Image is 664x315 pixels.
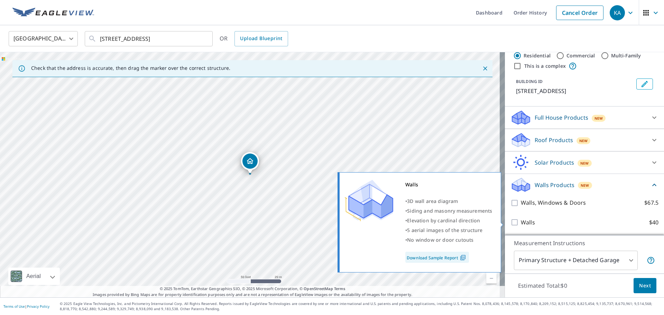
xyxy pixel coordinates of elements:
span: 3D wall area diagram [407,198,458,204]
span: 5 aerial images of the structure [407,227,482,233]
p: © 2025 Eagle View Technologies, Inc. and Pictometry International Corp. All Rights Reserved. Repo... [60,301,661,312]
p: [STREET_ADDRESS] [516,87,634,95]
div: Walls [405,180,492,189]
span: New [579,138,588,143]
span: Next [639,281,651,290]
img: Pdf Icon [458,254,468,261]
a: Download Sample Report [405,252,469,263]
div: KA [610,5,625,20]
a: Upload Blueprint [234,31,288,46]
div: • [405,225,492,235]
span: Your report will include the primary structure and a detached garage if one exists. [647,256,655,265]
div: Aerial [24,268,43,285]
input: Search by address or latitude-longitude [100,29,199,48]
p: $40 [649,218,658,227]
p: Walls, Windows & Doors [521,198,586,207]
p: Solar Products [535,158,574,167]
p: Walls Products [535,181,574,189]
div: • [405,196,492,206]
span: New [581,183,589,188]
div: OR [220,31,288,46]
div: Primary Structure + Detached Garage [514,251,638,270]
p: Measurement Instructions [514,239,655,247]
p: $67.5 [644,198,658,207]
div: Full House ProductsNew [510,109,658,126]
a: Current Level 19, Zoom Out [486,273,497,284]
div: • [405,206,492,216]
p: BUILDING ID [516,78,543,84]
div: • [405,216,492,225]
p: | [3,304,49,308]
span: New [594,115,603,121]
p: Roof Products [535,136,573,144]
span: © 2025 TomTom, Earthstar Geographics SIO, © 2025 Microsoft Corporation, © [160,286,345,292]
button: Edit building 1 [636,78,653,90]
div: Solar ProductsNew [510,154,658,171]
label: This is a complex [524,63,566,70]
div: [GEOGRAPHIC_DATA] [9,29,78,48]
a: Terms of Use [3,304,25,309]
div: Dropped pin, building 1, Residential property, 680 North Rd Greenport, NY 11944 [241,152,259,174]
p: Estimated Total: $0 [513,278,573,293]
label: Residential [524,52,551,59]
label: Commercial [566,52,595,59]
a: Privacy Policy [27,304,49,309]
img: Premium [345,180,393,221]
span: No window or door cutouts [407,237,473,243]
a: Cancel Order [556,6,603,20]
button: Close [481,64,490,73]
a: Terms [334,286,345,291]
div: Aerial [8,268,60,285]
div: • [405,235,492,245]
img: EV Logo [12,8,94,18]
p: Full House Products [535,113,588,122]
button: Next [634,278,656,294]
p: Walls [521,218,535,227]
span: New [580,160,589,166]
span: Elevation by cardinal direction [407,217,480,224]
div: Roof ProductsNew [510,132,658,148]
label: Multi-Family [611,52,641,59]
a: OpenStreetMap [304,286,333,291]
div: Walls ProductsNew [510,177,658,193]
span: Siding and masonry measurements [407,207,492,214]
span: Upload Blueprint [240,34,282,43]
p: Check that the address is accurate, then drag the marker over the correct structure. [31,65,230,71]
